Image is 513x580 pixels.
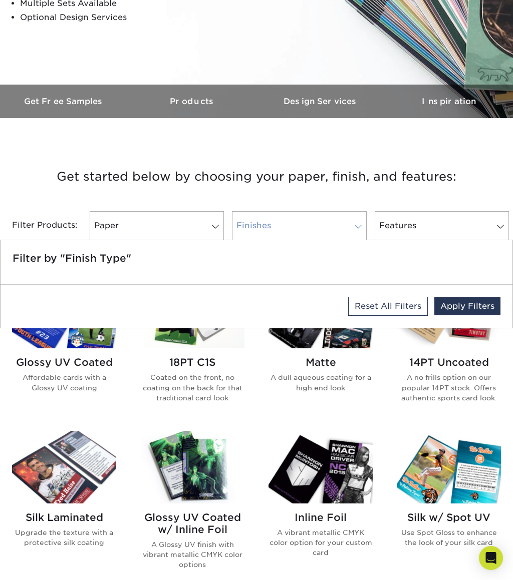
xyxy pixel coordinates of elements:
img: Glossy UV Coated w/ Inline Foil Trading Cards [140,431,244,503]
h2: Glossy UV Coated w/ Inline Foil [140,511,244,535]
h2: Silk w/ Spot UV [397,511,501,523]
a: Design Services [256,85,385,118]
h2: Inline Foil [269,511,373,523]
h3: Design Services [256,97,385,106]
div: Open Intercom Messenger [479,546,503,570]
a: Paper [90,211,224,240]
h3: Inspiration [385,97,513,106]
a: Glossy UV Coated Trading Cards Glossy UV Coated Affordable cards with a Glossy UV coating [12,276,116,419]
img: Silk w/ Spot UV Trading Cards [397,431,501,503]
a: Inspiration [385,85,513,118]
h2: Silk Laminated [12,511,116,523]
h2: Glossy UV Coated [12,356,116,368]
a: Products [128,85,256,118]
a: 14PT Uncoated Trading Cards 14PT Uncoated A no frills option on our popular 14PT stock. Offers au... [397,276,501,419]
p: A vibrant metallic CMYK color option for your custom card [269,527,373,558]
h2: 14PT Uncoated [397,356,501,368]
p: Coated on the front, no coating on the back for that traditional card look [140,372,244,403]
img: Silk Laminated Trading Cards [12,431,116,503]
h3: Products [128,97,256,106]
p: Upgrade the texture with a protective silk coating [12,527,116,548]
a: Matte Trading Cards Matte A dull aqueous coating for a high end look [269,276,373,419]
a: Reset All Filters [348,297,428,316]
li: Optional Design Services [20,11,263,25]
a: Apply Filters [434,297,500,315]
a: Finishes [232,211,366,240]
img: Inline Foil Trading Cards [269,431,373,503]
p: Affordable cards with a Glossy UV coating [12,372,116,393]
h2: 18PT C1S [140,356,244,368]
h2: Matte [269,356,373,368]
p: Use Spot Gloss to enhance the look of your silk card [397,527,501,548]
p: A Glossy UV finish with vibrant metallic CMYK color options [140,539,244,570]
h5: Filter by "Finish Type" [13,252,500,264]
a: Features [375,211,509,240]
a: 18PT C1S Trading Cards 18PT C1S Coated on the front, no coating on the back for that traditional ... [140,276,244,419]
h3: Get started below by choosing your paper, finish, and features: [8,154,505,199]
p: A no frills option on our popular 14PT stock. Offers authentic sports card look. [397,372,501,403]
p: A dull aqueous coating for a high end look [269,372,373,393]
